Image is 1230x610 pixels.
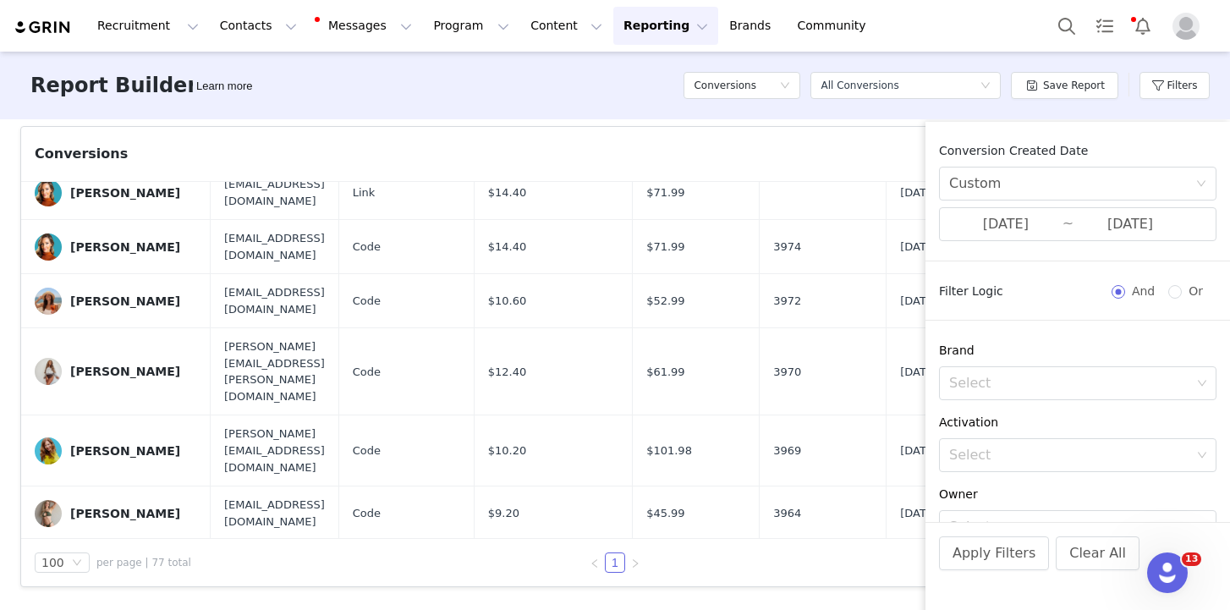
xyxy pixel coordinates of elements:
i: icon: down [980,80,991,92]
button: Contacts [210,7,307,45]
h5: Conversions [694,73,756,98]
li: 1 [605,552,625,573]
span: Code [353,239,381,256]
span: [DATE] 7:24 AM [900,442,986,459]
i: icon: down [780,80,790,92]
h3: Report Builder [30,70,197,101]
button: Filters [1139,72,1210,99]
input: Start date [949,213,1063,235]
i: icon: down [1197,378,1207,390]
div: [PERSON_NAME] [70,507,180,520]
span: Code [353,442,381,459]
img: 076e4048-8c94-412a-89b1-0de45021bdc3--s.jpg [35,234,62,261]
img: fabbd01b-b1c7-430e-8dc8-0d56af64036d.jpg [35,500,62,527]
span: Conversion Created Date [939,144,1088,157]
span: Code [353,364,381,381]
a: [PERSON_NAME] [35,179,197,206]
button: Reporting [613,7,718,45]
span: 3970 [773,364,801,381]
a: [PERSON_NAME] [35,358,197,385]
span: $12.40 [488,364,527,381]
a: [PERSON_NAME] [35,288,197,315]
span: per page | 77 total [96,555,191,570]
span: [DATE] 6:59 AM [900,505,986,522]
button: Content [520,7,612,45]
span: Link [353,184,376,201]
span: $14.40 [488,239,527,256]
span: $14.40 [488,184,527,201]
img: c773d028-00c5-4690-90e9-aab8985df1fd--s.jpg [35,288,62,315]
span: [PERSON_NAME][EMAIL_ADDRESS][DOMAIN_NAME] [224,426,325,475]
i: icon: down [72,558,82,569]
span: 3974 [773,239,801,256]
div: Select [949,519,1188,536]
li: Previous Page [585,552,605,573]
img: placeholder-profile.jpg [1172,13,1200,40]
span: $9.20 [488,505,519,522]
span: 3969 [773,442,801,459]
span: $101.98 [646,442,692,459]
div: Brand [939,342,1216,360]
i: icon: right [630,558,640,569]
span: [DATE] 7:46 AM [900,293,986,310]
div: [PERSON_NAME] [70,240,180,254]
span: $52.99 [646,293,685,310]
button: Save Report [1011,72,1118,99]
span: 3964 [773,505,801,522]
span: Code [353,505,381,522]
span: [EMAIL_ADDRESS][DOMAIN_NAME] [224,176,325,209]
article: Conversions [20,126,1210,587]
div: [PERSON_NAME] [70,294,180,308]
div: Custom [949,168,1001,200]
span: [EMAIL_ADDRESS][DOMAIN_NAME] [224,230,325,263]
div: Select [949,447,1191,464]
span: [EMAIL_ADDRESS][DOMAIN_NAME] [224,497,325,530]
img: 076e4048-8c94-412a-89b1-0de45021bdc3--s.jpg [35,179,62,206]
a: Community [788,7,884,45]
span: $61.99 [646,364,685,381]
span: Or [1182,284,1210,298]
span: $10.60 [488,293,527,310]
a: [PERSON_NAME] [35,437,197,464]
div: Owner [939,486,1216,503]
span: And [1125,284,1161,298]
span: [EMAIL_ADDRESS][DOMAIN_NAME] [224,284,325,317]
div: [PERSON_NAME] [70,186,180,200]
span: [DATE] 7:38 AM [900,364,986,381]
a: Tasks [1086,7,1123,45]
i: icon: down [1197,450,1207,462]
i: icon: left [590,558,600,569]
span: Code [353,293,381,310]
button: Messages [308,7,422,45]
div: [PERSON_NAME] [70,365,180,378]
img: 45c323cd-4aa9-49f7-8d84-09786b4604a2.jpg [35,437,62,464]
span: [PERSON_NAME][EMAIL_ADDRESS][PERSON_NAME][DOMAIN_NAME] [224,338,325,404]
img: 44c1bb30-1e36-41be-bff0-e5b446889d3a.jpg [35,358,62,385]
div: 100 [41,553,64,572]
input: End date [1074,213,1187,235]
span: 3972 [773,293,801,310]
a: Brands [719,7,786,45]
a: 1 [606,553,624,572]
img: grin logo [14,19,73,36]
div: All Conversions [821,73,898,98]
i: icon: down [1196,179,1206,190]
span: $10.20 [488,442,527,459]
span: Filter Logic [939,283,1003,300]
span: 13 [1182,552,1201,566]
a: [PERSON_NAME] [35,234,197,261]
span: $45.99 [646,505,685,522]
button: Program [423,7,519,45]
button: Profile [1162,13,1216,40]
button: Apply Filters [939,536,1049,570]
span: [DATE] 8:04 AM [900,184,986,201]
li: Next Page [625,552,645,573]
div: Tooltip anchor [193,78,255,95]
span: $71.99 [646,239,685,256]
div: Conversions [35,144,128,164]
div: Select [949,375,1191,392]
button: Search [1048,7,1085,45]
span: [DATE] 8:03 AM [900,239,986,256]
button: Clear All [1056,536,1139,570]
span: $71.99 [646,184,685,201]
